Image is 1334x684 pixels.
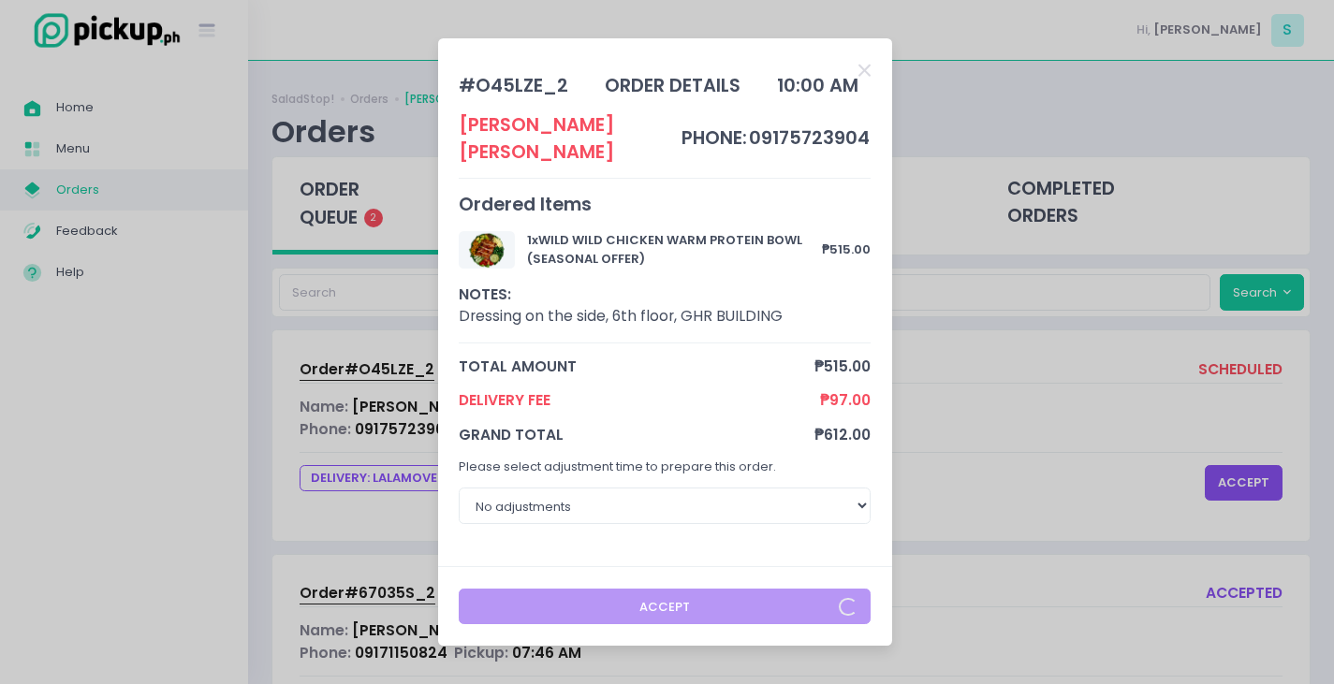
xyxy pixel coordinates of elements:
[820,389,871,411] span: ₱97.00
[459,356,814,377] span: total amount
[777,72,858,99] div: 10:00 AM
[814,356,871,377] span: ₱515.00
[459,72,568,99] div: # O45LZE_2
[459,111,681,167] div: [PERSON_NAME] [PERSON_NAME]
[858,60,871,79] button: Close
[459,589,871,624] button: Accept
[605,72,740,99] div: order details
[459,389,820,411] span: Delivery Fee
[459,424,814,445] span: grand total
[459,191,871,218] div: Ordered Items
[749,125,870,151] span: 09175723904
[681,111,748,167] td: phone:
[459,458,871,476] p: Please select adjustment time to prepare this order.
[814,424,871,445] span: ₱612.00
